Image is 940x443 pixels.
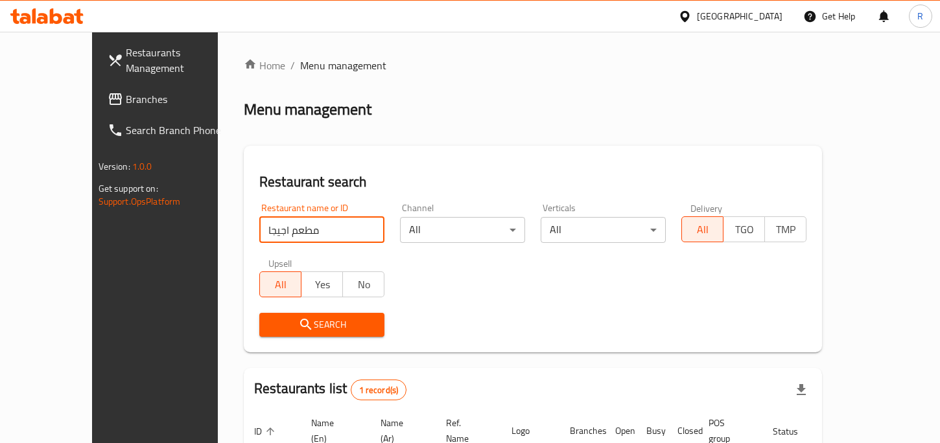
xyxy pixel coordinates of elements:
[786,374,817,405] div: Export file
[697,9,782,23] div: [GEOGRAPHIC_DATA]
[132,158,152,175] span: 1.0.0
[917,9,923,23] span: R
[97,37,249,84] a: Restaurants Management
[126,91,239,107] span: Branches
[773,424,815,439] span: Status
[290,58,295,73] li: /
[244,58,822,73] nav: breadcrumb
[99,158,130,175] span: Version:
[97,115,249,146] a: Search Branch Phone
[723,216,765,242] button: TGO
[259,172,806,192] h2: Restaurant search
[687,220,718,239] span: All
[301,271,343,297] button: Yes
[300,58,386,73] span: Menu management
[244,99,371,120] h2: Menu management
[307,275,338,294] span: Yes
[764,216,806,242] button: TMP
[268,258,292,267] label: Upsell
[259,217,384,243] input: Search for restaurant name or ID..
[126,122,239,138] span: Search Branch Phone
[351,380,407,400] div: Total records count
[99,180,158,197] span: Get support on:
[342,271,384,297] button: No
[690,203,723,212] label: Delivery
[400,217,525,243] div: All
[270,317,374,333] span: Search
[541,217,666,243] div: All
[770,220,801,239] span: TMP
[348,275,379,294] span: No
[259,313,384,337] button: Search
[681,216,723,242] button: All
[254,424,279,439] span: ID
[254,379,406,400] h2: Restaurants list
[729,220,760,239] span: TGO
[265,275,296,294] span: All
[99,193,181,210] a: Support.OpsPlatform
[244,58,285,73] a: Home
[97,84,249,115] a: Branches
[351,384,406,396] span: 1 record(s)
[126,45,239,76] span: Restaurants Management
[259,271,301,297] button: All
